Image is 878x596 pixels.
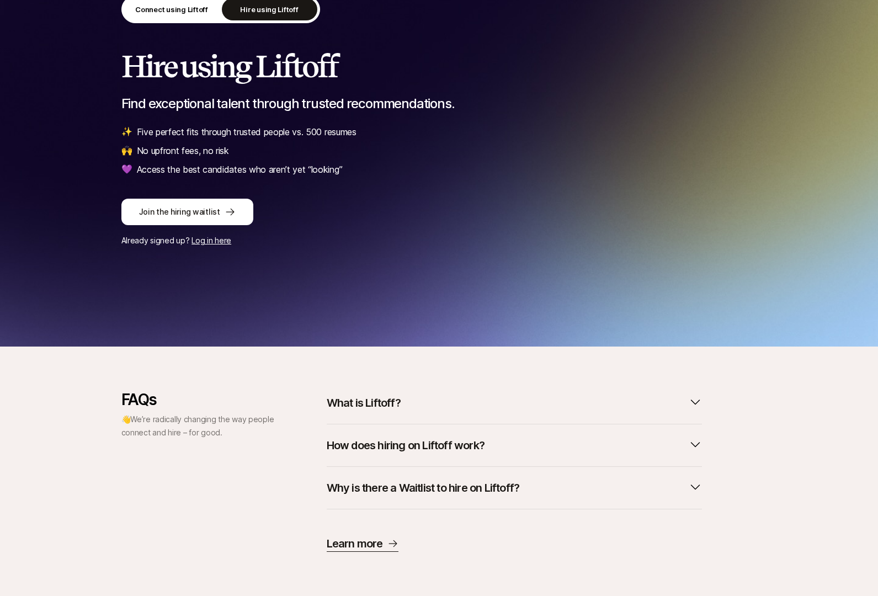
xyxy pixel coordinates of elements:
button: Why is there a Waitlist to hire on Liftoff? [327,476,702,500]
p: How does hiring on Liftoff work? [327,438,485,453]
span: 💜️ [121,162,132,177]
a: Log in here [191,236,231,245]
span: We’re radically changing the way people connect and hire – for good. [121,414,274,437]
span: 🙌 [121,143,132,158]
p: Learn more [327,536,383,551]
p: Connect using Liftoff [135,4,208,15]
p: 👋 [121,413,276,439]
p: What is Liftoff? [327,395,401,411]
p: Why is there a Waitlist to hire on Liftoff? [327,480,520,496]
button: Join the hiring waitlist [121,199,253,225]
p: Access the best candidates who aren’t yet “looking” [137,162,343,177]
p: Find exceptional talent through trusted recommendations. [121,96,757,111]
button: How does hiring on Liftoff work? [327,433,702,457]
p: Hire using Liftoff [240,4,298,15]
a: Join the hiring waitlist [121,199,757,225]
p: Already signed up? [121,234,757,247]
button: What is Liftoff? [327,391,702,415]
a: Learn more [327,536,398,552]
span: ✨ [121,125,132,139]
p: Five perfect fits through trusted people vs. 500 resumes [137,125,356,139]
h2: Hire using Liftoff [121,50,757,83]
p: FAQs [121,391,276,408]
p: No upfront fees, no risk [137,143,229,158]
